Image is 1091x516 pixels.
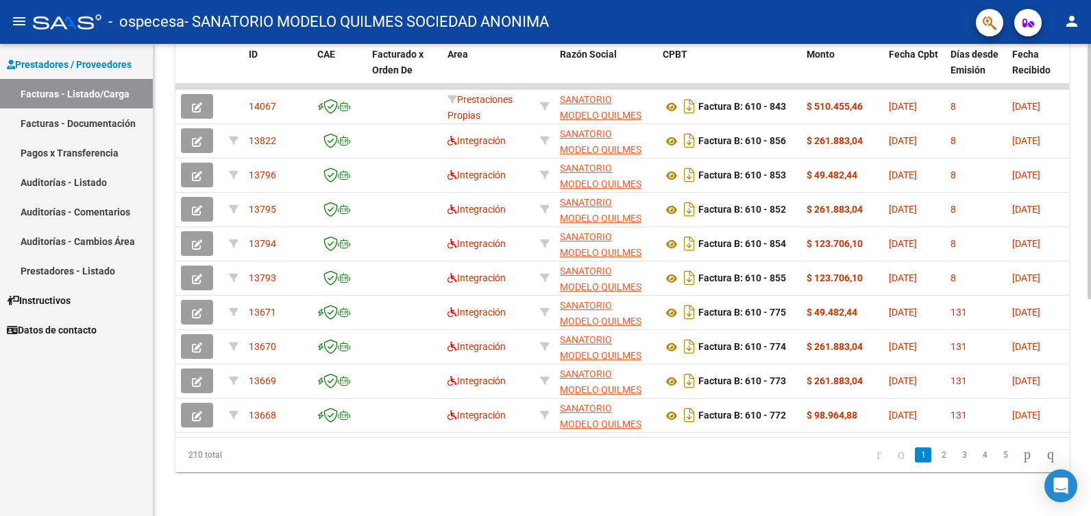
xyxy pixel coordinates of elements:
span: SANATORIO MODELO QUILMES SOCIEDAD ANONIMA [560,300,651,342]
a: 3 [956,447,972,462]
span: 131 [951,341,967,352]
div: 210 total [175,438,352,472]
span: - SANATORIO MODELO QUILMES SOCIEDAD ANONIMA [184,7,549,37]
span: 8 [951,135,956,146]
span: Integración [448,272,506,283]
span: Integración [448,169,506,180]
i: Descargar documento [681,404,698,426]
span: [DATE] [1012,135,1040,146]
span: SANATORIO MODELO QUILMES SOCIEDAD ANONIMA [560,266,651,308]
strong: $ 261.883,04 [807,375,863,386]
strong: Factura B: 610 - 772 [698,410,786,421]
strong: Factura B: 610 - 852 [698,204,786,215]
span: Integración [448,135,506,146]
span: [DATE] [1012,204,1040,215]
div: Open Intercom Messenger [1044,469,1077,502]
i: Descargar documento [681,267,698,289]
strong: $ 49.482,44 [807,169,857,180]
span: Area [448,49,468,60]
strong: Factura B: 610 - 843 [698,102,786,113]
datatable-header-cell: Facturado x Orden De [367,40,442,100]
span: [DATE] [889,375,917,386]
li: page 4 [974,443,995,467]
span: 13668 [249,410,276,421]
span: 13794 [249,238,276,249]
span: 14067 [249,101,276,112]
span: Prestaciones Propias [448,94,513,121]
span: SANATORIO MODELO QUILMES SOCIEDAD ANONIMA [560,128,651,171]
datatable-header-cell: Días desde Emisión [945,40,1007,100]
span: SANATORIO MODELO QUILMES SOCIEDAD ANONIMA [560,94,651,137]
mat-icon: menu [11,13,27,30]
span: 13670 [249,341,276,352]
i: Descargar documento [681,95,698,117]
span: Integración [448,307,506,318]
span: SANATORIO MODELO QUILMES SOCIEDAD ANONIMA [560,197,651,239]
mat-icon: person [1064,13,1080,30]
span: Integración [448,375,506,386]
span: Prestadores / Proveedores [7,57,132,72]
span: 13822 [249,135,276,146]
span: 8 [951,204,956,215]
div: 30571958941 [560,332,652,361]
span: ID [249,49,258,60]
strong: $ 123.706,10 [807,238,863,249]
strong: Factura B: 610 - 855 [698,273,786,284]
span: [DATE] [1012,341,1040,352]
datatable-header-cell: Fecha Recibido [1007,40,1068,100]
span: SANATORIO MODELO QUILMES SOCIEDAD ANONIMA [560,368,651,411]
i: Descargar documento [681,164,698,186]
span: 131 [951,307,967,318]
i: Descargar documento [681,370,698,392]
div: 30571958941 [560,229,652,258]
span: Integración [448,204,506,215]
span: Integración [448,410,506,421]
datatable-header-cell: Area [442,40,535,100]
strong: $ 49.482,44 [807,307,857,318]
a: go to last page [1041,447,1060,462]
i: Descargar documento [681,233,698,255]
span: [DATE] [1012,272,1040,283]
i: Descargar documento [681,130,698,152]
span: CAE [317,49,335,60]
a: 2 [935,447,952,462]
span: Integración [448,238,506,249]
span: SANATORIO MODELO QUILMES SOCIEDAD ANONIMA [560,231,651,274]
span: Datos de contacto [7,322,97,338]
span: 13669 [249,375,276,386]
datatable-header-cell: Monto [801,40,883,100]
strong: Factura B: 610 - 775 [698,307,786,318]
i: Descargar documento [681,301,698,323]
span: - ospecesa [108,7,184,37]
span: CPBT [663,49,687,60]
div: 30571958941 [560,298,652,327]
span: [DATE] [889,341,917,352]
i: Descargar documento [681,198,698,220]
span: [DATE] [1012,410,1040,421]
span: [DATE] [889,101,917,112]
strong: $ 261.883,04 [807,341,863,352]
span: SANATORIO MODELO QUILMES SOCIEDAD ANONIMA [560,334,651,377]
div: 30571958941 [560,126,652,155]
span: 131 [951,410,967,421]
span: Fecha Recibido [1012,49,1051,75]
datatable-header-cell: ID [243,40,312,100]
datatable-header-cell: CPBT [657,40,801,100]
span: Facturado x Orden De [372,49,424,75]
span: 8 [951,101,956,112]
span: [DATE] [1012,375,1040,386]
span: 131 [951,375,967,386]
a: go to first page [870,447,887,462]
a: go to previous page [892,447,911,462]
span: 13796 [249,169,276,180]
span: 13793 [249,272,276,283]
span: [DATE] [889,135,917,146]
strong: Factura B: 610 - 773 [698,376,786,387]
li: page 2 [933,443,954,467]
span: 8 [951,238,956,249]
strong: Factura B: 610 - 856 [698,136,786,147]
li: page 5 [995,443,1016,467]
span: [DATE] [1012,169,1040,180]
a: 1 [915,447,931,462]
span: [DATE] [889,169,917,180]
